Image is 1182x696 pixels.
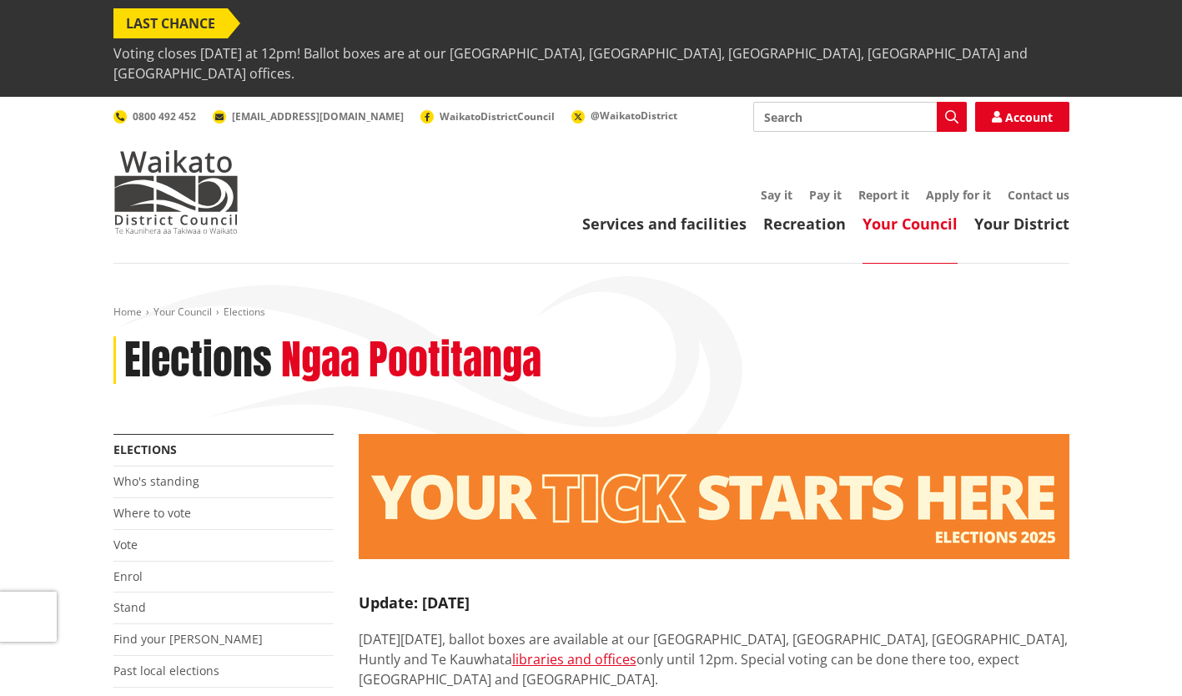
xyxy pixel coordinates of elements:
[359,434,1069,559] img: Elections - Website banner
[281,336,541,385] h2: Ngaa Pootitanga
[512,650,636,668] a: libraries and offices
[113,505,191,521] a: Where to vote
[763,214,846,234] a: Recreation
[359,593,470,613] strong: Update: [DATE]
[232,109,404,124] span: [EMAIL_ADDRESS][DOMAIN_NAME]
[440,109,555,124] span: WaikatoDistrictCouncil
[1008,187,1069,203] a: Contact us
[113,441,177,457] a: Elections
[113,150,239,234] img: Waikato District Council - Te Kaunihera aa Takiwaa o Waikato
[571,108,677,123] a: @WaikatoDistrict
[133,109,196,124] span: 0800 492 452
[113,537,138,552] a: Vote
[113,8,228,38] span: LAST CHANCE
[113,663,219,678] a: Past local elections
[420,109,555,124] a: WaikatoDistrictCouncil
[113,109,196,124] a: 0800 492 452
[113,568,143,584] a: Enrol
[753,102,967,132] input: Search input
[926,187,991,203] a: Apply for it
[113,631,263,647] a: Find your [PERSON_NAME]
[1105,626,1165,686] iframe: Messenger Launcher
[113,305,142,319] a: Home
[124,336,272,385] h1: Elections
[863,214,958,234] a: Your Council
[113,599,146,615] a: Stand
[974,214,1069,234] a: Your District
[113,305,1069,320] nav: breadcrumb
[213,109,404,124] a: [EMAIL_ADDRESS][DOMAIN_NAME]
[858,187,909,203] a: Report it
[224,305,265,319] span: Elections
[761,187,792,203] a: Say it
[582,214,747,234] a: Services and facilities
[113,38,1069,88] span: Voting closes [DATE] at 12pm! Ballot boxes are at our [GEOGRAPHIC_DATA], [GEOGRAPHIC_DATA], [GEOG...
[113,473,199,489] a: Who's standing
[975,102,1069,132] a: Account
[591,108,677,123] span: @WaikatoDistrict
[153,305,212,319] a: Your Council
[809,187,842,203] a: Pay it
[359,629,1069,689] p: [DATE][DATE], ballot boxes are available at our [GEOGRAPHIC_DATA], [GEOGRAPHIC_DATA], [GEOGRAPHIC...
